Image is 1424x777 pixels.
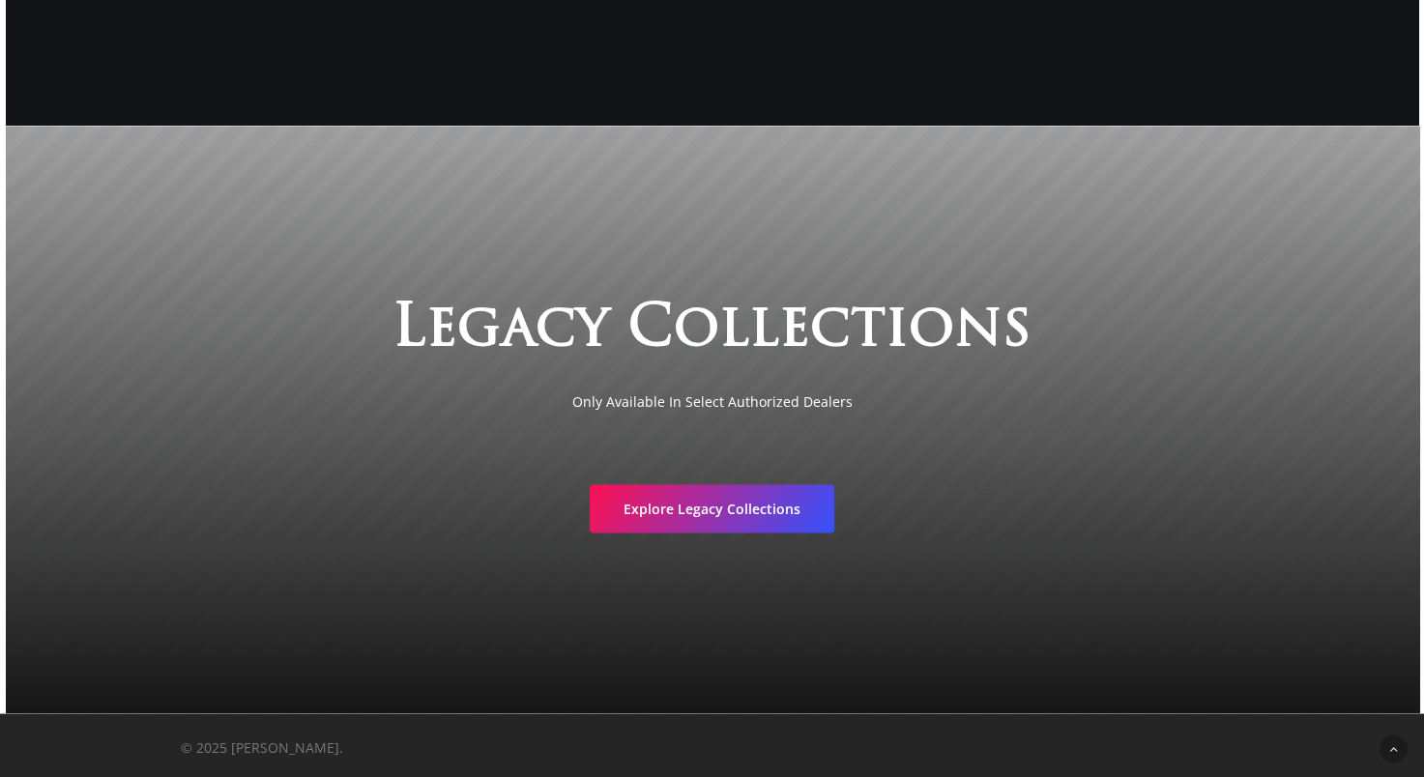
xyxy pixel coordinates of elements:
[501,297,536,365] span: a
[749,297,779,365] span: l
[536,297,576,365] span: c
[954,297,1003,365] span: n
[674,297,719,365] span: o
[779,297,810,365] span: e
[909,297,954,365] span: o
[810,297,851,365] span: c
[147,388,1278,414] p: Only Available In Select Authorized Dealers
[719,297,749,365] span: l
[457,297,501,365] span: g
[147,297,1278,365] h3: Legacy Collections
[426,297,457,365] span: e
[624,499,800,518] span: Explore Legacy Collections
[576,297,609,365] span: y
[1003,297,1032,365] span: s
[1380,735,1408,763] a: Back to top
[590,484,834,532] a: Explore Legacy Collections
[627,297,674,365] span: C
[181,736,612,758] p: © 2025 [PERSON_NAME].
[392,297,426,365] span: L
[851,297,886,365] span: t
[886,297,909,365] span: i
